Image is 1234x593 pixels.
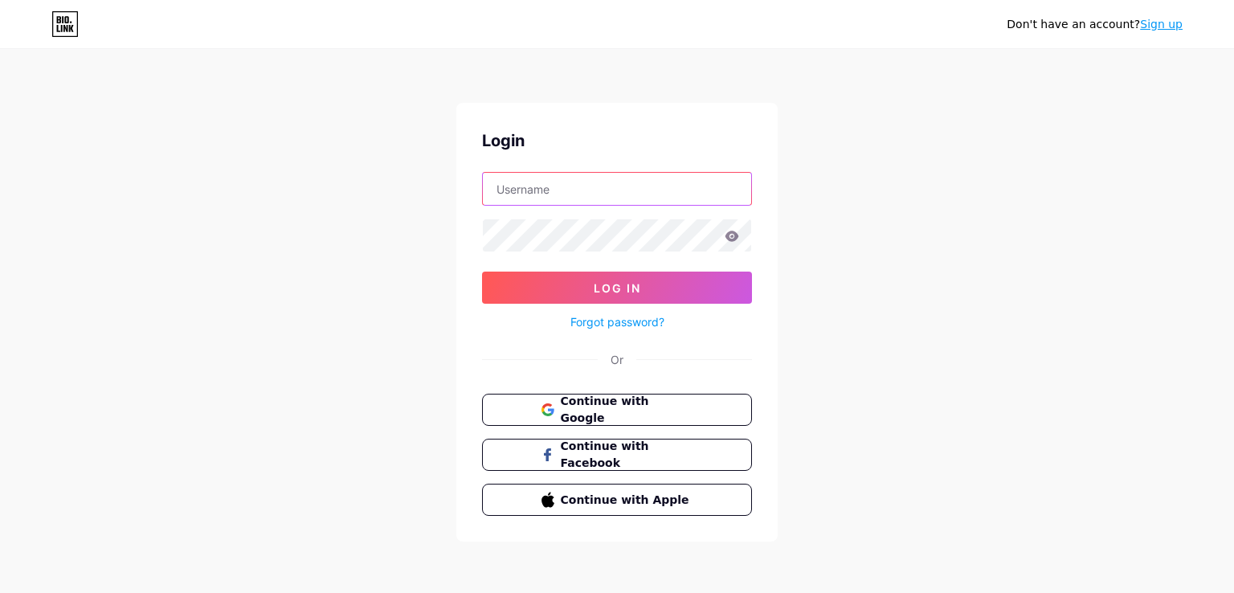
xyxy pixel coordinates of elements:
a: Sign up [1140,18,1183,31]
button: Continue with Apple [482,484,752,516]
div: Login [482,129,752,153]
button: Continue with Facebook [482,439,752,471]
div: Or [611,351,623,368]
a: Forgot password? [570,313,664,330]
button: Log In [482,272,752,304]
span: Log In [594,281,641,295]
button: Continue with Google [482,394,752,426]
span: Continue with Apple [561,492,693,509]
span: Continue with Google [561,393,693,427]
div: Don't have an account? [1007,16,1183,33]
span: Continue with Facebook [561,438,693,472]
input: Username [483,173,751,205]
